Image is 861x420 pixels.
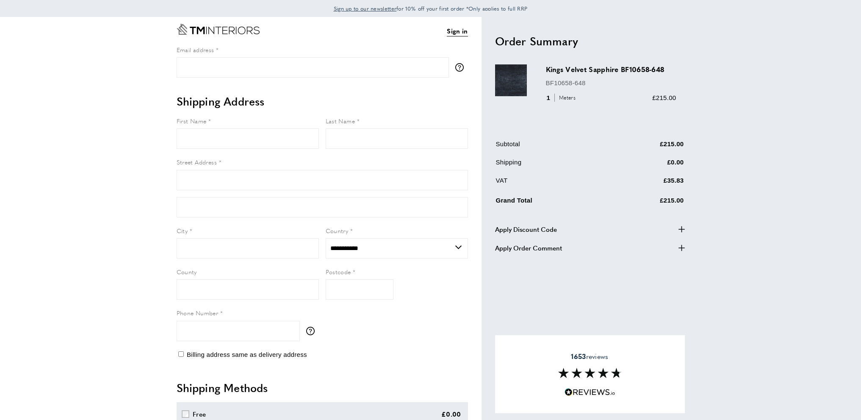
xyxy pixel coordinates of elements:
[334,5,528,12] span: for 10% off your first order *Only applies to full RRP
[546,64,676,74] h3: Kings Velvet Sapphire BF10658-648
[652,94,676,101] span: £215.00
[334,4,397,13] a: Sign up to our newsletter
[495,33,685,49] h2: Order Summary
[610,175,684,192] td: £35.83
[177,226,188,235] span: City
[455,63,468,72] button: More information
[178,351,184,357] input: Billing address same as delivery address
[496,194,609,212] td: Grand Total
[546,93,579,103] div: 1
[177,158,217,166] span: Street Address
[495,243,562,253] span: Apply Order Comment
[554,94,578,102] span: Meters
[496,157,609,174] td: Shipping
[177,45,214,54] span: Email address
[334,5,397,12] span: Sign up to our newsletter
[610,139,684,156] td: £215.00
[496,139,609,156] td: Subtotal
[177,309,219,317] span: Phone Number
[610,157,684,174] td: £0.00
[565,388,615,396] img: Reviews.io 5 stars
[571,352,608,361] span: reviews
[177,117,207,125] span: First Name
[496,175,609,192] td: VAT
[306,327,319,335] button: More information
[495,224,557,234] span: Apply Discount Code
[177,94,468,109] h2: Shipping Address
[177,24,260,35] a: Go to Home page
[177,380,468,395] h2: Shipping Methods
[558,368,622,378] img: Reviews section
[447,26,468,36] a: Sign in
[193,409,206,419] div: Free
[495,64,527,96] img: Kings Velvet Sapphire BF10658-648
[187,351,307,358] span: Billing address same as delivery address
[326,226,349,235] span: Country
[571,351,586,361] strong: 1653
[326,267,351,276] span: Postcode
[610,194,684,212] td: £215.00
[326,117,355,125] span: Last Name
[441,409,461,419] div: £0.00
[546,78,676,88] p: BF10658-648
[177,267,197,276] span: County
